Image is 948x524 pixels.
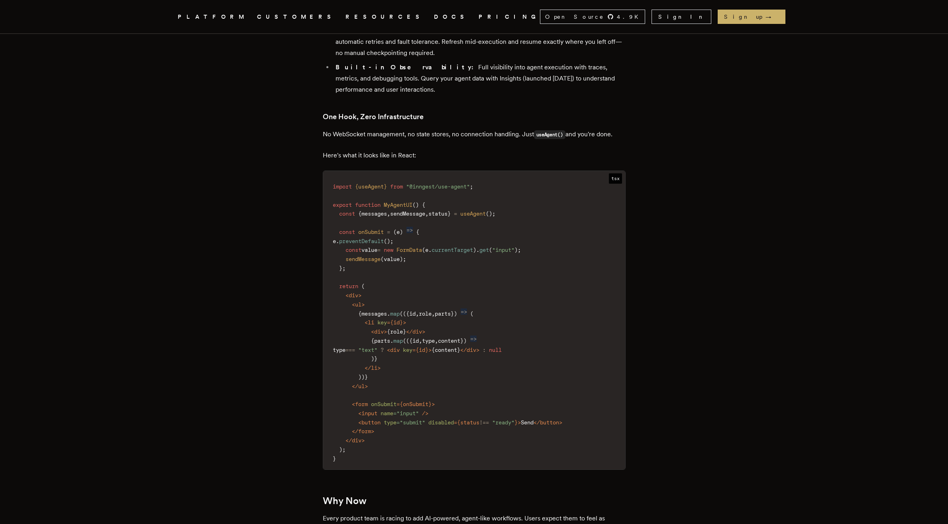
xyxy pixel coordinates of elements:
[355,202,381,208] span: function
[381,410,393,416] span: name
[339,283,358,289] span: return
[412,202,416,208] span: (
[358,347,377,353] span: "text"
[178,12,247,22] button: PLATFORM
[387,210,390,217] span: ,
[323,129,626,140] p: No WebSocket management, no state stores, no connection handling. Just and you're done.
[400,401,403,407] span: {
[390,319,393,326] span: {
[358,310,361,317] span: {
[361,210,387,217] span: messages
[333,183,352,190] span: import
[365,383,368,389] span: >
[403,419,422,426] span: submit
[384,247,393,253] span: new
[514,247,518,253] span: )
[492,419,514,426] span: "ready"
[352,437,361,444] span: div
[409,338,412,344] span: {
[345,292,349,298] span: <
[371,365,377,371] span: li
[403,347,412,353] span: key
[479,12,540,22] a: PRICING
[345,12,424,22] span: RESOURCES
[355,183,358,190] span: {
[540,419,559,426] span: button
[393,410,396,416] span: =
[352,301,355,308] span: <
[345,247,361,253] span: const
[432,347,435,353] span: {
[534,130,565,139] code: useAgent()
[387,328,390,335] span: {
[518,247,521,253] span: ;
[333,455,336,462] span: }
[361,419,381,426] span: button
[428,401,432,407] span: }
[489,210,492,217] span: )
[358,183,384,190] span: useAgent
[416,229,419,235] span: {
[339,238,384,244] span: preventDefault
[765,13,779,21] span: →
[406,328,412,335] span: </
[384,328,387,335] span: >
[486,210,489,217] span: (
[489,347,502,353] span: null
[434,12,469,22] a: DOCS
[358,292,361,298] span: >
[409,310,416,317] span: id
[339,229,355,235] span: const
[339,446,342,453] span: )
[384,202,412,208] span: MyAgentUI
[358,410,361,416] span: <
[371,355,374,362] span: )
[403,319,406,326] span: >
[454,210,457,217] span: =
[323,112,424,121] strong: One Hook, Zero Infrastructure
[390,238,393,244] span: ;
[333,238,336,244] span: e
[428,419,454,426] span: disabled
[521,419,534,426] span: Send
[390,310,400,317] span: map
[393,229,396,235] span: (
[361,374,365,380] span: )
[425,347,428,353] span: }
[451,310,454,317] span: }
[400,419,403,426] span: "
[432,401,435,407] span: >
[358,210,361,217] span: {
[381,256,384,262] span: (
[390,347,400,353] span: div
[361,283,365,289] span: (
[460,347,467,353] span: </
[718,10,785,24] a: Sign up
[422,247,425,253] span: (
[390,338,393,344] span: .
[396,419,400,426] span: =
[387,319,390,326] span: =
[534,419,540,426] span: </
[358,419,361,426] span: <
[355,401,368,407] span: form
[358,229,384,235] span: onSubmit
[352,401,355,407] span: <
[483,347,486,353] span: :
[381,347,384,353] span: ?
[396,247,422,253] span: FormData
[473,247,476,253] span: )
[412,347,416,353] span: =
[349,292,358,298] span: div
[416,347,419,353] span: {
[400,310,403,317] span: (
[323,495,626,506] h2: Why Now
[377,365,381,371] span: >
[435,338,438,344] span: ,
[460,419,479,426] span: status
[352,383,358,389] span: </
[435,310,451,317] span: parts
[428,210,448,217] span: status
[365,319,368,326] span: <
